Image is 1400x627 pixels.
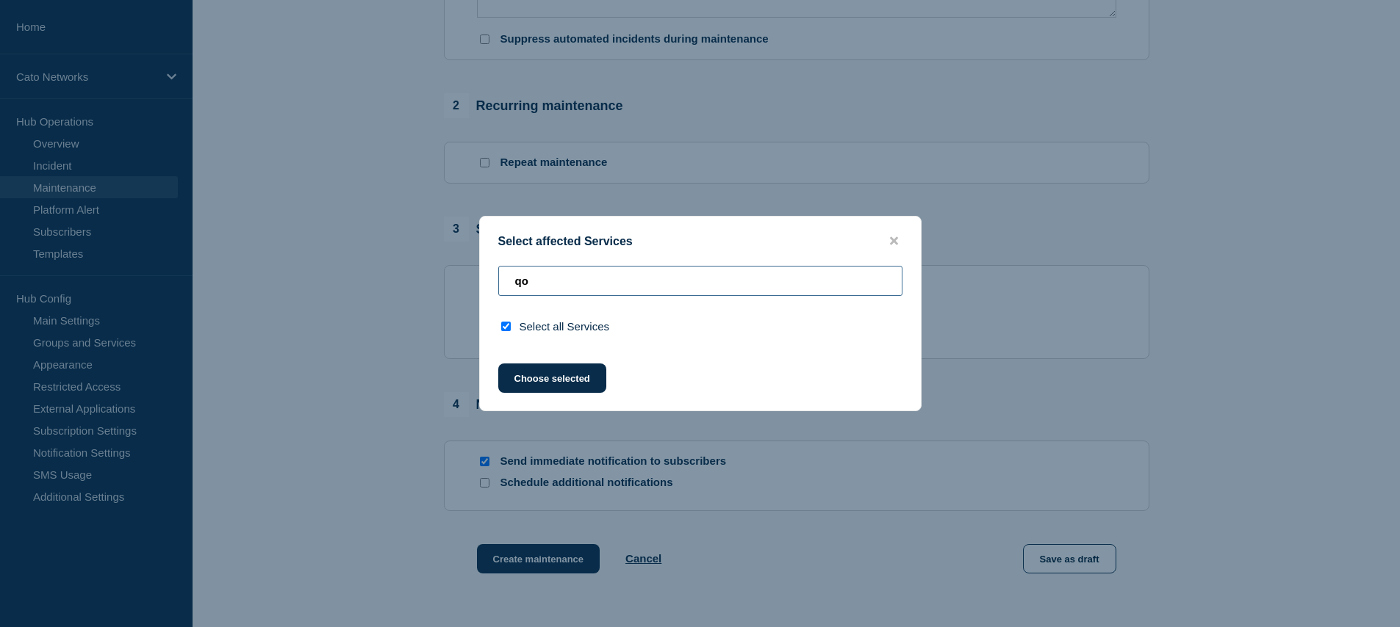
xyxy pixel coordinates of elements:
input: Search [498,266,902,296]
button: close button [886,234,902,248]
button: Choose selected [498,363,606,393]
input: select all checkbox [501,322,511,331]
span: Select all Services [520,320,610,333]
div: Select affected Services [480,234,921,248]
